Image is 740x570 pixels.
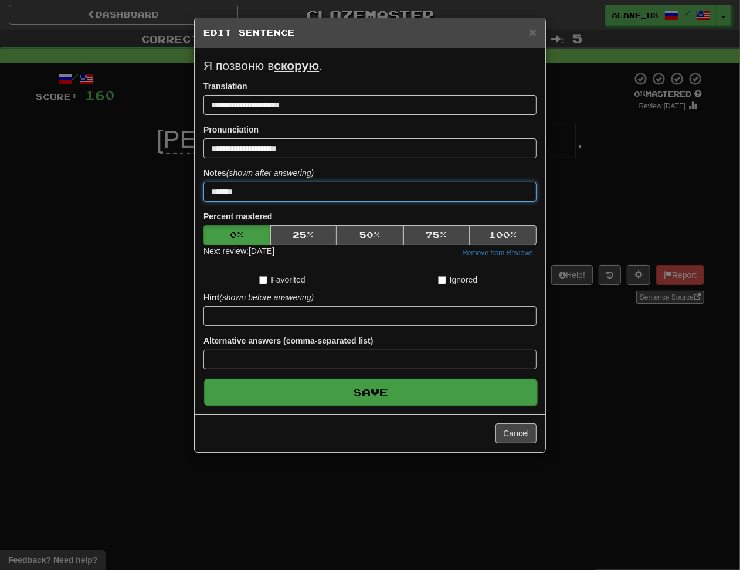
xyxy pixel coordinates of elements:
button: Close [529,26,537,38]
label: Favorited [259,274,305,286]
span: × [529,25,537,39]
h5: Edit Sentence [203,27,537,39]
div: Next review: [DATE] [203,245,274,259]
button: Save [204,379,537,406]
label: Ignored [438,274,477,286]
label: Pronunciation [203,124,259,135]
em: (shown after answering) [226,168,314,178]
button: 50% [337,225,403,245]
u: скорую [274,59,319,72]
button: 0% [203,225,270,245]
label: Notes [203,167,314,179]
label: Translation [203,80,247,92]
label: Alternative answers (comma-separated list) [203,335,373,347]
button: Remove from Reviews [459,246,537,259]
p: Я позвоню в . [203,57,537,74]
button: 100% [470,225,537,245]
label: Hint [203,291,314,303]
input: Ignored [438,276,446,284]
button: 25% [270,225,337,245]
button: Cancel [495,423,537,443]
em: (shown before answering) [219,293,314,302]
button: 75% [403,225,470,245]
div: Percent mastered [203,225,537,245]
label: Percent mastered [203,211,273,222]
input: Favorited [259,276,267,284]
